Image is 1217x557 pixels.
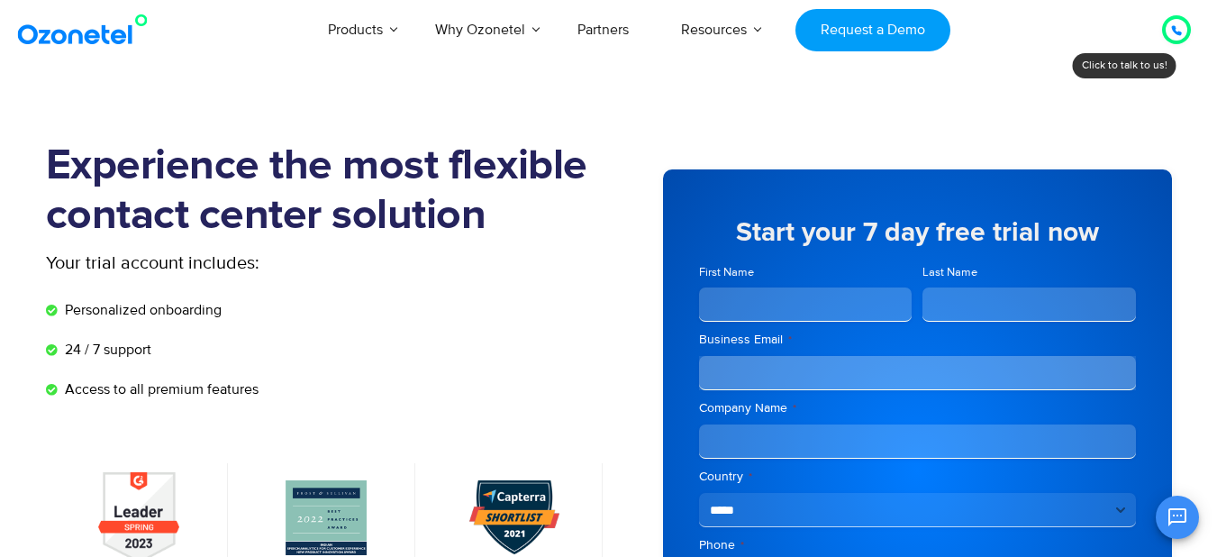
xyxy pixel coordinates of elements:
[699,468,1136,486] label: Country
[699,399,1136,417] label: Company Name
[60,339,151,361] span: 24 / 7 support
[699,331,1136,349] label: Business Email
[795,9,949,51] a: Request a Demo
[699,264,913,281] label: First Name
[699,536,1136,554] label: Phone
[1156,496,1199,539] button: Open chat
[60,379,259,400] span: Access to all premium features
[46,142,609,241] h1: Experience the most flexible contact center solution
[699,219,1136,246] h5: Start your 7 day free trial now
[60,299,222,321] span: Personalized onboarding
[922,264,1136,281] label: Last Name
[46,250,474,277] p: Your trial account includes:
